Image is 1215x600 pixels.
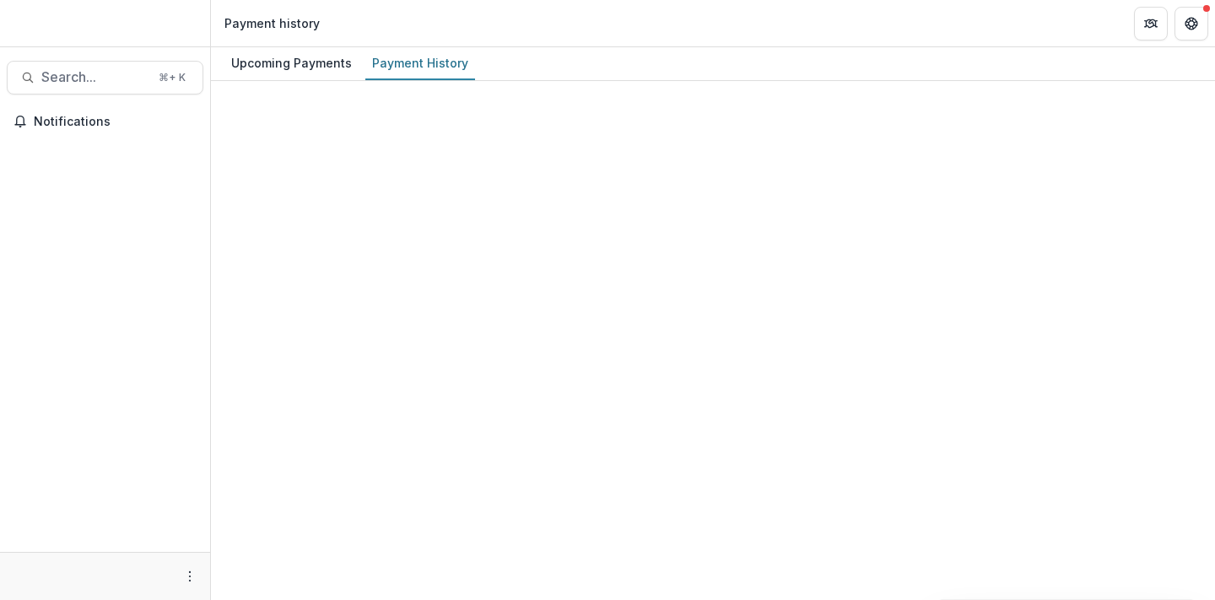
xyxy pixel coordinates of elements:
button: Notifications [7,108,203,135]
div: ⌘ + K [155,68,189,87]
div: Upcoming Payments [224,51,359,75]
button: Search... [7,61,203,95]
nav: breadcrumb [218,11,327,35]
span: Notifications [34,115,197,129]
button: Get Help [1174,7,1208,41]
a: Payment History [365,47,475,80]
button: Partners [1134,7,1168,41]
div: Payment History [365,51,475,75]
button: More [180,566,200,586]
a: Upcoming Payments [224,47,359,80]
span: Search... [41,69,148,85]
div: Payment history [224,14,320,32]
